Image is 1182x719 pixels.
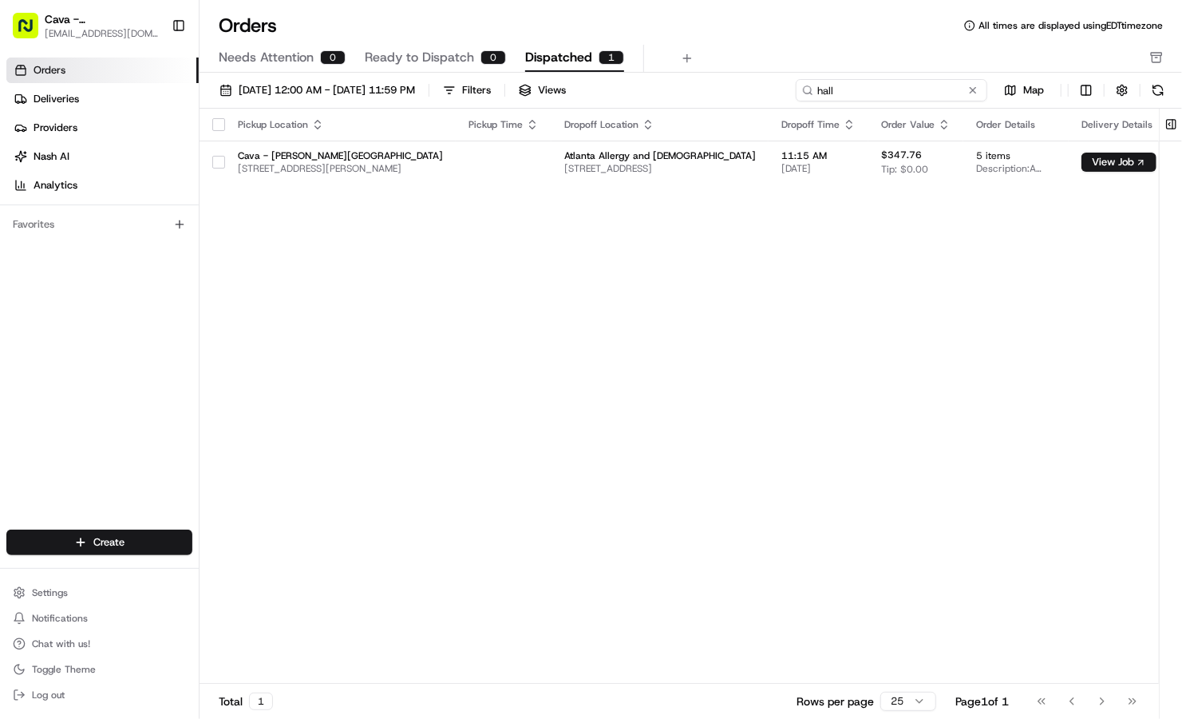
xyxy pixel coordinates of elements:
[6,633,192,655] button: Chat with us!
[16,232,42,257] img: Sandy Springs
[220,247,226,260] span: •
[881,163,928,176] span: Tip: $0.00
[16,207,107,220] div: Past conversations
[564,118,756,131] div: Dropoff Location
[978,19,1163,32] span: All times are displayed using EDT timezone
[219,48,314,67] span: Needs Attention
[976,149,1056,162] span: 5 items
[6,607,192,630] button: Notifications
[1023,83,1044,97] span: Map
[32,663,96,676] span: Toggle Theme
[16,15,48,47] img: Nash
[6,144,199,169] a: Nash AI
[525,48,592,67] span: Dispatched
[781,162,856,175] span: [DATE]
[219,693,273,710] div: Total
[436,79,498,101] button: Filters
[239,83,415,97] span: [DATE] 12:00 AM - [DATE] 11:59 PM
[93,535,125,550] span: Create
[781,118,856,131] div: Dropoff Time
[271,157,291,176] button: Start new chat
[32,291,45,304] img: 1736555255976-a54dd68f-1ca7-489b-9aae-adbdc363a1c4
[976,162,1056,175] span: Description: A catering order for 12 people, including a group bowl bar with grilled chicken, var...
[219,13,277,38] h1: Orders
[1147,79,1169,101] button: Refresh
[6,684,192,706] button: Log out
[151,356,256,372] span: API Documentation
[16,358,29,371] div: 📗
[32,638,90,650] span: Chat with us!
[468,118,539,131] div: Pickup Time
[34,152,62,181] img: 4920774857489_3d7f54699973ba98c624_72.jpg
[10,350,128,379] a: 📗Knowledge Base
[1081,153,1156,172] button: View Job
[45,27,159,40] button: [EMAIL_ADDRESS][DOMAIN_NAME]
[16,63,291,89] p: Welcome 👋
[320,50,346,65] div: 0
[797,693,874,709] p: Rows per page
[238,162,443,175] span: [STREET_ADDRESS][PERSON_NAME]
[34,63,65,77] span: Orders
[1081,118,1156,131] div: Delivery Details
[159,395,193,407] span: Pylon
[6,658,192,681] button: Toggle Theme
[32,356,122,372] span: Knowledge Base
[238,149,443,162] span: Cava - [PERSON_NAME][GEOGRAPHIC_DATA]
[247,204,291,223] button: See all
[34,92,79,106] span: Deliveries
[365,48,474,67] span: Ready to Dispatch
[462,83,491,97] div: Filters
[42,102,263,119] input: Clear
[994,81,1054,100] button: Map
[6,58,199,83] a: Orders
[955,693,1009,709] div: Page 1 of 1
[229,247,262,260] span: [DATE]
[1081,156,1156,169] a: View Job
[173,290,179,303] span: •
[135,358,148,371] div: 💻
[128,350,263,379] a: 💻API Documentation
[212,79,422,101] button: [DATE] 12:00 AM - [DATE] 11:59 PM
[796,79,987,101] input: Type to search
[781,149,856,162] span: 11:15 AM
[249,693,273,710] div: 1
[881,149,922,161] span: $347.76
[34,178,77,193] span: Analytics
[72,168,219,181] div: We're available if you need us!
[32,612,88,625] span: Notifications
[182,290,215,303] span: [DATE]
[6,212,192,237] div: Favorites
[881,118,951,131] div: Order Value
[6,530,192,555] button: Create
[976,118,1056,131] div: Order Details
[16,152,45,181] img: 1736555255976-a54dd68f-1ca7-489b-9aae-adbdc363a1c4
[6,173,199,198] a: Analytics
[238,118,443,131] div: Pickup Location
[34,121,77,135] span: Providers
[512,79,573,101] button: Views
[6,6,165,45] button: Cava - [PERSON_NAME][GEOGRAPHIC_DATA][EMAIL_ADDRESS][DOMAIN_NAME]
[49,247,217,260] span: [PERSON_NAME][GEOGRAPHIC_DATA]
[49,290,170,303] span: Wisdom [PERSON_NAME]
[564,149,756,162] span: Atlanta Allergy and [DEMOGRAPHIC_DATA]
[6,86,199,112] a: Deliveries
[599,50,624,65] div: 1
[34,149,69,164] span: Nash AI
[16,275,42,306] img: Wisdom Oko
[45,11,159,27] button: Cava - [PERSON_NAME][GEOGRAPHIC_DATA]
[6,582,192,604] button: Settings
[6,115,199,141] a: Providers
[480,50,506,65] div: 0
[72,152,262,168] div: Start new chat
[538,83,566,97] span: Views
[113,395,193,407] a: Powered byPylon
[32,689,65,701] span: Log out
[564,162,756,175] span: [STREET_ADDRESS]
[32,586,68,599] span: Settings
